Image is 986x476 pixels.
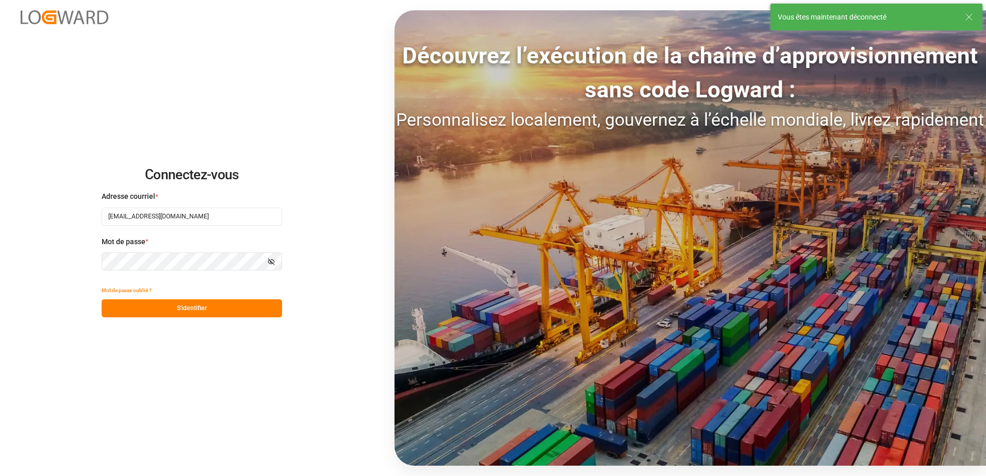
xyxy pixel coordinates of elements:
button: S'identifier [102,299,282,317]
div: Personnalisez localement, gouvernez à l’échelle mondiale, livrez rapidement [395,107,986,133]
img: Logward_new_orange.png [21,10,108,24]
div: Vous êtes maintenant déconnecté [778,12,955,23]
div: Découvrez l’exécution de la chaîne d’approvisionnement sans code Logward : [395,39,986,107]
input: Entrez votre adresse e-mail [102,208,282,226]
span: Adresse courriel [102,191,155,202]
button: Mot de passe oublié ? [102,281,152,299]
h2: Connectez-vous [102,159,282,192]
span: Mot de passe [102,236,145,247]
